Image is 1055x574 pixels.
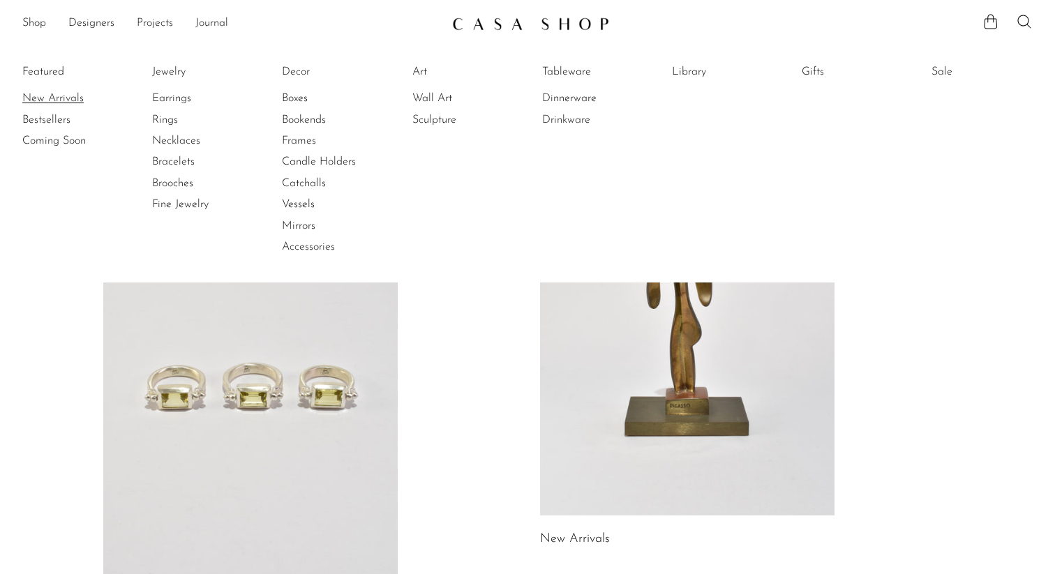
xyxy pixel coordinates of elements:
a: Sale [931,64,1036,80]
a: Tableware [542,64,647,80]
a: Dinnerware [542,91,647,106]
a: Art [412,64,517,80]
a: Decor [282,64,387,80]
nav: Desktop navigation [22,12,441,36]
ul: Sale [931,61,1036,88]
a: Frames [282,133,387,149]
ul: Featured [22,88,127,151]
a: Sculpture [412,112,517,128]
a: Accessories [282,239,387,255]
a: Coming Soon [22,133,127,149]
a: Library [672,64,777,80]
a: Earrings [152,91,257,106]
a: Bookends [282,112,387,128]
ul: Art [412,61,517,130]
a: Rings [152,112,257,128]
a: Fine Jewelry [152,197,257,212]
ul: Tableware [542,61,647,130]
a: Wall Art [412,91,517,106]
ul: Decor [282,61,387,258]
a: Bracelets [152,154,257,169]
a: Necklaces [152,133,257,149]
a: Boxes [282,91,387,106]
ul: NEW HEADER MENU [22,12,441,36]
a: Candle Holders [282,154,387,169]
a: Journal [195,15,228,33]
a: Shop [22,15,46,33]
a: New Arrivals [22,91,127,106]
a: Drinkware [542,112,647,128]
a: Jewelry [152,64,257,80]
a: Bestsellers [22,112,127,128]
a: Gifts [802,64,906,80]
a: Catchalls [282,176,387,191]
a: Vessels [282,197,387,212]
a: Brooches [152,176,257,191]
a: Mirrors [282,218,387,234]
a: Projects [137,15,173,33]
ul: Gifts [802,61,906,88]
a: New Arrivals [540,533,610,545]
a: Designers [68,15,114,33]
ul: Library [672,61,777,88]
ul: Jewelry [152,61,257,216]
